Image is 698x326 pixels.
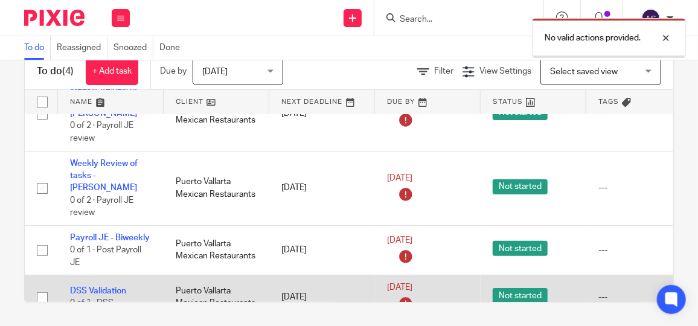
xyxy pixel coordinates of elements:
p: No valid actions provided. [545,32,641,44]
td: Puerto Vallarta Mexican Restaurants [164,275,269,319]
span: 0 of 2 · Payroll JE review [70,122,133,143]
span: 0 of 1 · Post Payroll JE [70,246,141,267]
span: Not started [493,179,548,194]
a: Payroll JE - Biweekly [70,234,150,242]
a: Reassigned [57,36,107,60]
img: Pixie [24,10,85,26]
span: (4) [62,66,74,76]
img: svg%3E [641,8,661,28]
td: [DATE] [269,151,375,225]
span: Filter [434,67,453,75]
h1: To do [37,65,74,78]
a: DSS Validation [70,287,126,295]
span: 0 of 1 · DSS [70,299,114,308]
p: Due by [160,65,187,77]
td: [DATE] [269,275,375,319]
span: Select saved view [550,68,618,76]
div: --- [598,182,680,194]
span: [DATE] [387,174,412,183]
span: Not started [493,288,548,303]
span: [DATE] [387,283,412,292]
div: --- [598,244,680,256]
span: [DATE] [202,68,228,76]
a: + Add task [86,58,138,85]
span: Not started [493,241,548,256]
span: View Settings [479,67,531,75]
a: Snoozed [114,36,153,60]
span: Tags [598,98,619,105]
a: To do [24,36,51,60]
td: Puerto Vallarta Mexican Restaurants [164,225,269,275]
a: Done [159,36,186,60]
td: Puerto Vallarta Mexican Restaurants [164,151,269,225]
span: [DATE] [387,236,412,245]
a: Weekly Review of tasks - [PERSON_NAME] [70,159,138,193]
td: [DATE] [269,225,375,275]
div: --- [598,291,680,303]
span: 0 of 2 · Payroll JE review [70,196,133,217]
